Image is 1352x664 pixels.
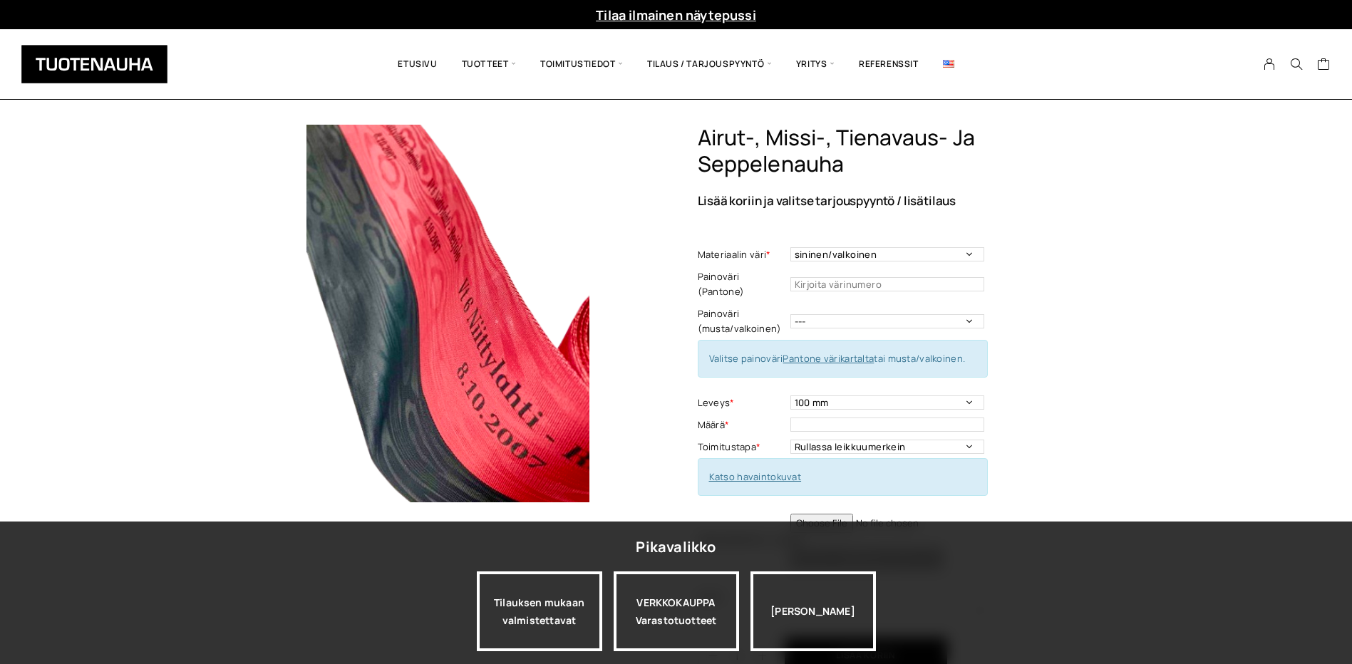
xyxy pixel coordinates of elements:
[943,60,954,68] img: English
[698,306,787,336] label: Painoväri (musta/valkoinen)
[750,571,876,651] div: [PERSON_NAME]
[259,125,637,502] img: 57b314f1-1dfa-40d4-aade-a9fbd35ed17a
[596,6,756,24] a: Tilaa ilmainen näytepussi
[698,194,1093,207] p: Lisää koriin ja valitse tarjouspyyntö / lisätilaus
[450,40,528,88] span: Tuotteet
[790,277,984,291] input: Kirjoita värinumero
[698,395,787,410] label: Leveys
[784,40,847,88] span: Yritys
[698,125,1093,177] h1: Airut-, missi-, tienavaus- ja seppelenauha
[635,40,784,88] span: Tilaus / Tarjouspyyntö
[528,40,635,88] span: Toimitustiedot
[698,417,787,432] label: Määrä
[698,440,787,455] label: Toimitustapa
[709,470,802,483] a: Katso havaintokuvat
[21,45,167,83] img: Tuotenauha Oy
[477,571,602,651] a: Tilauksen mukaan valmistettavat
[614,571,739,651] a: VERKKOKAUPPAVarastotuotteet
[847,40,931,88] a: Referenssit
[1283,58,1310,71] button: Search
[698,247,787,262] label: Materiaalin väri
[614,571,739,651] div: VERKKOKAUPPA Varastotuotteet
[698,269,787,299] label: Painoväri (Pantone)
[386,40,449,88] a: Etusivu
[636,534,716,560] div: Pikavalikko
[1256,58,1284,71] a: My Account
[1317,57,1331,74] a: Cart
[783,352,874,365] a: Pantone värikartalta
[709,352,966,365] span: Valitse painoväri tai musta/valkoinen.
